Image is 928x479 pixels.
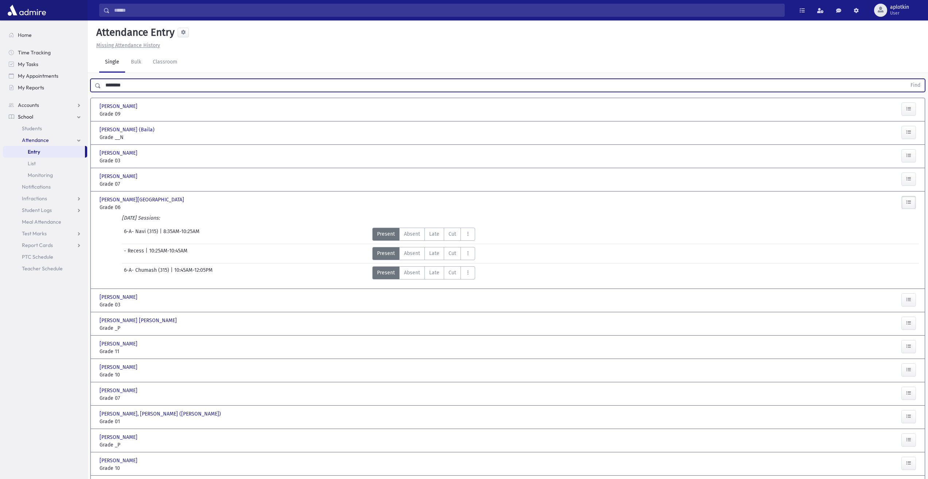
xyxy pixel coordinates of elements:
i: [DATE] Sessions: [122,215,160,221]
h5: Attendance Entry [93,26,175,39]
span: [PERSON_NAME] [100,433,139,441]
span: Grade _P [100,441,230,449]
span: Attendance [22,137,49,143]
span: Grade 03 [100,301,230,309]
span: [PERSON_NAME], [PERSON_NAME] ([PERSON_NAME]) [100,410,222,418]
a: Attendance [3,134,87,146]
img: AdmirePro [6,3,48,18]
a: Infractions [3,193,87,204]
span: Absent [404,269,420,277]
span: Infractions [22,195,47,202]
a: Time Tracking [3,47,87,58]
span: Cut [449,230,456,238]
span: Cut [449,269,456,277]
span: Cut [449,250,456,257]
span: - Recess [124,247,145,260]
a: Student Logs [3,204,87,216]
a: PTC Schedule [3,251,87,263]
span: Home [18,32,32,38]
a: Monitoring [3,169,87,181]
a: My Appointments [3,70,87,82]
a: Single [99,52,125,73]
span: Time Tracking [18,49,51,56]
span: List [28,160,36,167]
span: 10:25AM-10:45AM [149,247,187,260]
a: My Reports [3,82,87,93]
span: Present [377,269,395,277]
span: [PERSON_NAME] [100,457,139,464]
span: Meal Attendance [22,219,61,225]
span: Absent [404,250,420,257]
span: Entry [28,148,40,155]
span: Grade _P [100,324,230,332]
a: Accounts [3,99,87,111]
span: [PERSON_NAME] [100,103,139,110]
a: Test Marks [3,228,87,239]
span: [PERSON_NAME] [PERSON_NAME] [100,317,178,324]
a: Report Cards [3,239,87,251]
span: Accounts [18,102,39,108]
span: Late [429,250,439,257]
a: School [3,111,87,123]
button: Find [906,79,925,92]
span: Grade 07 [100,180,230,188]
span: [PERSON_NAME] [100,173,139,180]
span: | [160,228,163,241]
span: | [171,266,174,279]
u: Missing Attendance History [96,42,160,49]
span: Late [429,230,439,238]
a: Missing Attendance History [93,42,160,49]
span: [PERSON_NAME] [100,149,139,157]
span: My Appointments [18,73,58,79]
span: Late [429,269,439,277]
span: Absent [404,230,420,238]
div: AttTypes [372,266,475,279]
span: Present [377,230,395,238]
span: Grade 10 [100,464,230,472]
a: Home [3,29,87,41]
span: My Tasks [18,61,38,67]
span: Teacher Schedule [22,265,63,272]
a: My Tasks [3,58,87,70]
span: [PERSON_NAME] [100,293,139,301]
span: Notifications [22,184,51,190]
span: Present [377,250,395,257]
span: Grade 10 [100,371,230,379]
a: Meal Attendance [3,216,87,228]
a: Teacher Schedule [3,263,87,274]
span: Grade __N [100,134,230,141]
span: 10:45AM-12:05PM [174,266,213,279]
span: PTC Schedule [22,254,53,260]
span: Students [22,125,42,132]
a: Entry [3,146,85,158]
span: | [145,247,149,260]
span: Grade 07 [100,394,230,402]
div: AttTypes [372,228,475,241]
span: Grade 03 [100,157,230,165]
span: [PERSON_NAME] [100,387,139,394]
input: Search [110,4,784,17]
span: School [18,113,33,120]
span: 6-A- Navi (315) [124,228,160,241]
span: Grade 01 [100,418,230,425]
span: Grade 06 [100,204,230,211]
span: [PERSON_NAME] [100,340,139,348]
span: Grade 09 [100,110,230,118]
a: List [3,158,87,169]
a: Notifications [3,181,87,193]
div: AttTypes [372,247,475,260]
span: [PERSON_NAME][GEOGRAPHIC_DATA] [100,196,186,204]
span: 8:35AM-10:25AM [163,228,199,241]
a: Bulk [125,52,147,73]
span: User [890,10,909,16]
span: [PERSON_NAME] [100,363,139,371]
span: Test Marks [22,230,47,237]
a: Classroom [147,52,183,73]
a: Students [3,123,87,134]
span: Student Logs [22,207,52,213]
span: Grade 11 [100,348,230,355]
span: Report Cards [22,242,53,248]
span: aplotkin [890,4,909,10]
span: [PERSON_NAME] (Baila) [100,126,156,134]
span: My Reports [18,84,44,91]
